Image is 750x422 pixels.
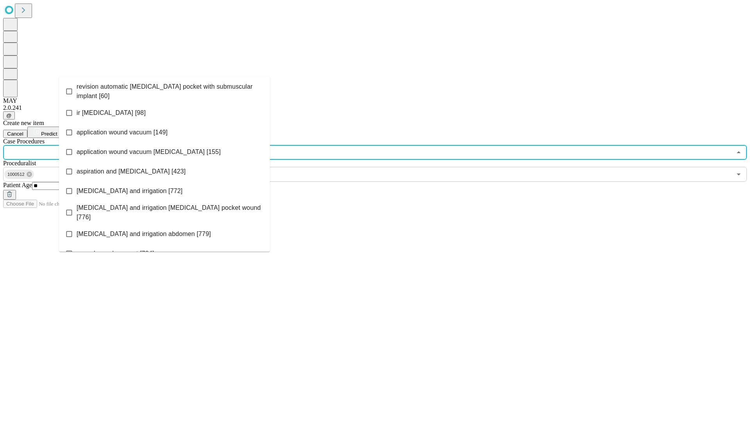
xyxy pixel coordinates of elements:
[3,160,36,166] span: Proceduralist
[3,130,27,138] button: Cancel
[733,147,744,158] button: Close
[3,97,747,104] div: MAY
[77,186,182,196] span: [MEDICAL_DATA] and irrigation [772]
[77,108,146,118] span: ir [MEDICAL_DATA] [98]
[77,167,186,176] span: aspiration and [MEDICAL_DATA] [423]
[3,120,44,126] span: Create new item
[3,104,747,111] div: 2.0.241
[77,229,211,239] span: [MEDICAL_DATA] and irrigation abdomen [779]
[77,128,168,137] span: application wound vacuum [149]
[3,182,32,188] span: Patient Age
[3,138,45,145] span: Scheduled Procedure
[77,82,264,101] span: revision automatic [MEDICAL_DATA] pocket with submuscular implant [60]
[7,131,23,137] span: Cancel
[27,127,63,138] button: Predict
[77,203,264,222] span: [MEDICAL_DATA] and irrigation [MEDICAL_DATA] pocket wound [776]
[4,170,34,179] div: 1000512
[6,113,12,118] span: @
[733,169,744,180] button: Open
[77,147,221,157] span: application wound vacuum [MEDICAL_DATA] [155]
[41,131,57,137] span: Predict
[4,170,28,179] span: 1000512
[3,111,15,120] button: @
[77,249,154,258] span: wound vac placement [784]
